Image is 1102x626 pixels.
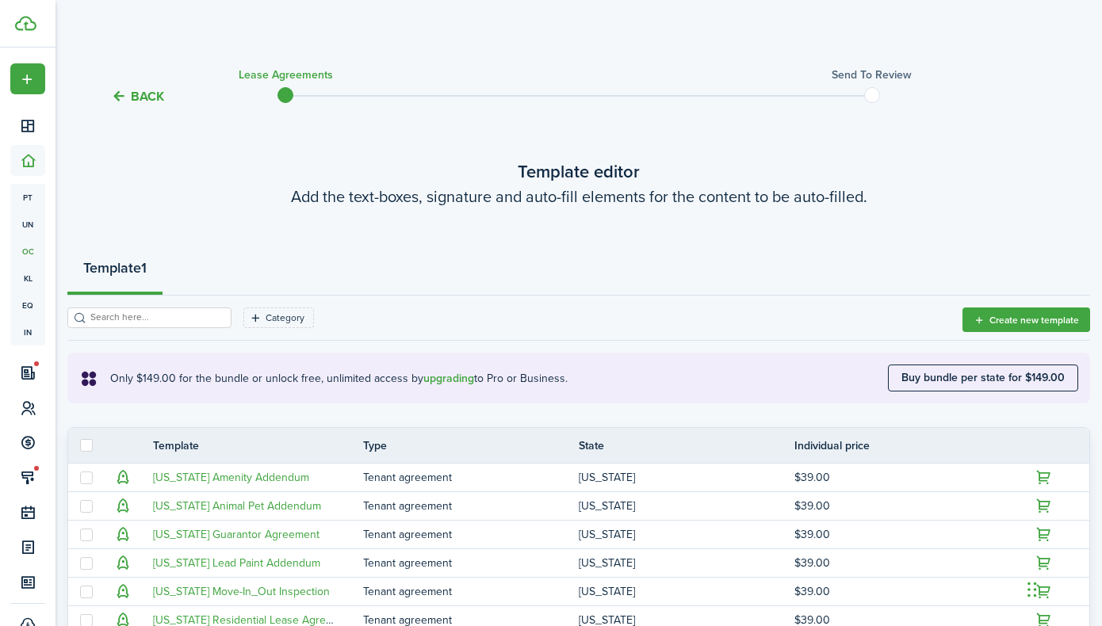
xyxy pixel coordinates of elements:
button: Upgrade [112,552,134,574]
filter-tag-label: Category [266,311,304,325]
td: Tenant agreement [363,581,579,602]
wizard-step-header-title: Template editor [67,158,1090,185]
input: Search here... [86,310,226,325]
i: soft [79,369,98,387]
td: Tenant agreement [363,524,579,545]
td: Tenant agreement [363,467,579,488]
td: Tenant agreement [363,552,579,574]
button: Upgrade [112,524,134,546]
a: [US_STATE] Move-In_Out Inspection [153,583,330,600]
button: upgrading [423,372,474,385]
button: Back [111,88,164,105]
button: Upgrade [112,581,134,603]
strong: 1 [141,258,147,279]
th: Template [141,437,363,454]
button: Upgrade [112,495,134,517]
th: State [579,437,794,454]
a: [US_STATE] Animal Pet Addendum [153,498,321,514]
div: Drag [1027,566,1037,613]
a: [US_STATE] Guarantor Agreement [153,526,320,543]
a: eq [10,292,45,319]
strong: Template [83,258,141,279]
a: [US_STATE] Lead Paint Addendum [153,555,320,571]
td: Tenant agreement [363,495,579,517]
td: [US_STATE] [579,581,794,602]
a: un [10,211,45,238]
a: [US_STATE] Amenity Addendum [153,469,309,486]
button: Open menu [10,63,45,94]
a: oc [10,238,45,265]
wizard-step-header-description: Add the text-boxes, signature and auto-fill elements for the content to be auto-filled. [67,185,1090,208]
td: [US_STATE] [579,467,794,488]
td: [US_STATE] [579,495,794,517]
a: pt [10,184,45,211]
img: TenantCloud [15,16,36,31]
button: Upgrade [112,467,134,489]
a: in [10,319,45,345]
explanation-description: Only $149.00 for the bundle or unlock free, unlimited access by to Pro or Business. [110,370,888,387]
td: [US_STATE] [579,524,794,545]
iframe: Chat Widget [747,25,1102,626]
h3: Lease Agreements [239,67,333,83]
td: [US_STATE] [579,552,794,574]
th: Type [363,437,579,454]
a: kl [10,265,45,292]
filter-tag: Open filter [243,307,314,328]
